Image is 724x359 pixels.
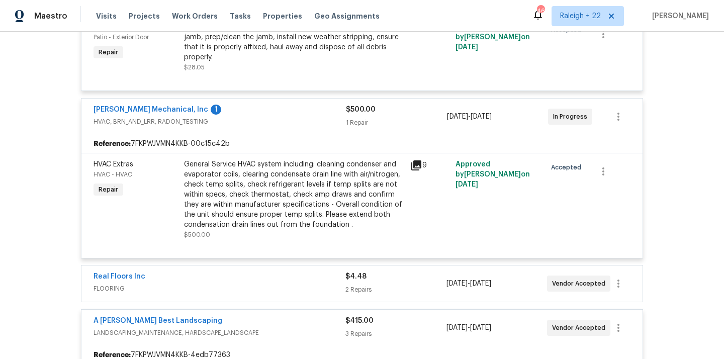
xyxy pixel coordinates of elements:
[94,34,149,40] span: Patio - Exterior Door
[184,232,210,238] span: $500.00
[648,11,709,21] span: [PERSON_NAME]
[410,159,449,171] div: 9
[346,106,376,113] span: $500.00
[446,323,491,333] span: -
[537,6,544,16] div: 461
[81,135,643,153] div: 7FKPWJVMN4KKB-00c15c42b
[94,284,345,294] span: FLOORING
[94,317,222,324] a: A [PERSON_NAME] Best Landscaping
[456,24,530,51] span: Approved by [PERSON_NAME] on
[263,11,302,21] span: Properties
[471,113,492,120] span: [DATE]
[95,47,122,57] span: Repair
[94,161,133,168] span: HVAC Extras
[94,328,345,338] span: LANDSCAPING_MAINTENANCE, HARDSCAPE_LANDSCAPE
[129,11,160,21] span: Projects
[456,181,478,188] span: [DATE]
[184,22,404,62] div: Remove the existing weather stripping on all 3 sides of the door jamb, prep/clean the jamb, insta...
[552,323,609,333] span: Vendor Accepted
[314,11,380,21] span: Geo Assignments
[456,161,530,188] span: Approved by [PERSON_NAME] on
[94,171,132,177] span: HVAC - HVAC
[94,117,346,127] span: HVAC, BRN_AND_LRR, RADON_TESTING
[345,285,446,295] div: 2 Repairs
[552,279,609,289] span: Vendor Accepted
[211,105,221,115] div: 1
[345,273,367,280] span: $4.48
[447,113,468,120] span: [DATE]
[560,11,601,21] span: Raleigh + 22
[456,44,478,51] span: [DATE]
[34,11,67,21] span: Maestro
[470,280,491,287] span: [DATE]
[230,13,251,20] span: Tasks
[447,112,492,122] span: -
[172,11,218,21] span: Work Orders
[346,118,447,128] div: 1 Repair
[95,185,122,195] span: Repair
[94,106,208,113] a: [PERSON_NAME] Mechanical, Inc
[184,159,404,230] div: General Service HVAC system including: cleaning condenser and evaporator coils, clearing condensa...
[446,280,468,287] span: [DATE]
[345,329,446,339] div: 3 Repairs
[94,273,145,280] a: Real Floors Inc
[96,11,117,21] span: Visits
[446,324,468,331] span: [DATE]
[446,279,491,289] span: -
[345,317,374,324] span: $415.00
[553,112,591,122] span: In Progress
[184,64,205,70] span: $28.05
[551,162,585,172] span: Accepted
[94,139,131,149] b: Reference:
[470,324,491,331] span: [DATE]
